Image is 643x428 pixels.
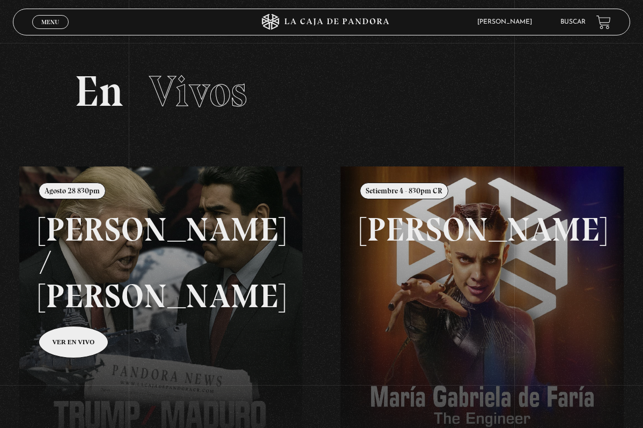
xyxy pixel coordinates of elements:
span: [PERSON_NAME] [472,19,543,25]
h2: En [75,70,568,113]
span: Menu [41,19,59,25]
a: View your shopping cart [596,14,611,29]
a: Buscar [560,19,586,25]
span: Cerrar [38,28,63,35]
span: Vivos [149,66,247,117]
